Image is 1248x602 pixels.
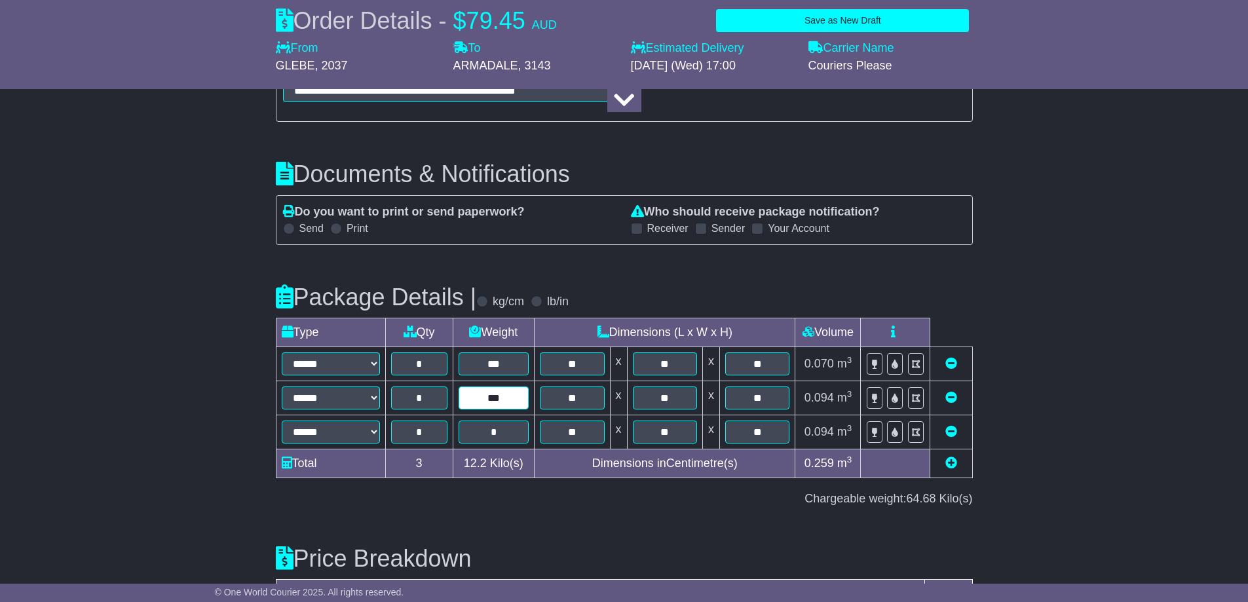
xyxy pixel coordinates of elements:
[945,457,957,470] a: Add new item
[547,295,569,309] label: lb/in
[945,391,957,404] a: Remove this item
[276,318,385,347] td: Type
[466,7,525,34] span: 79.45
[385,449,453,478] td: 3
[299,222,324,235] label: Send
[464,457,487,470] span: 12.2
[453,41,481,56] label: To
[276,59,315,72] span: GLEBE
[808,41,894,56] label: Carrier Name
[315,59,348,72] span: , 2037
[647,222,689,235] label: Receiver
[837,425,852,438] span: m
[276,41,318,56] label: From
[945,357,957,370] a: Remove this item
[906,492,936,505] span: 64.68
[535,318,795,347] td: Dimensions (L x W x H)
[276,284,477,310] h3: Package Details |
[711,222,746,235] label: Sender
[837,357,852,370] span: m
[837,457,852,470] span: m
[276,546,973,572] h3: Price Breakdown
[631,59,795,73] div: [DATE] (Wed) 17:00
[532,18,557,31] span: AUD
[808,59,973,73] div: Couriers Please
[847,355,852,365] sup: 3
[453,449,535,478] td: Kilo(s)
[215,587,404,597] span: © One World Courier 2025. All rights reserved.
[347,222,368,235] label: Print
[703,347,720,381] td: x
[283,205,525,219] label: Do you want to print or send paperwork?
[276,7,557,35] div: Order Details -
[453,7,466,34] span: $
[837,391,852,404] span: m
[847,423,852,433] sup: 3
[768,222,829,235] label: Your Account
[703,415,720,449] td: x
[631,41,795,56] label: Estimated Delivery
[804,425,834,438] span: 0.094
[276,449,385,478] td: Total
[610,381,627,415] td: x
[795,318,861,347] td: Volume
[804,391,834,404] span: 0.094
[716,9,969,32] button: Save as New Draft
[518,59,551,72] span: , 3143
[631,205,880,219] label: Who should receive package notification?
[453,318,535,347] td: Weight
[385,318,453,347] td: Qty
[703,381,720,415] td: x
[535,449,795,478] td: Dimensions in Centimetre(s)
[610,415,627,449] td: x
[493,295,524,309] label: kg/cm
[945,425,957,438] a: Remove this item
[276,161,973,187] h3: Documents & Notifications
[804,457,834,470] span: 0.259
[276,492,973,506] div: Chargeable weight: Kilo(s)
[847,455,852,464] sup: 3
[453,59,518,72] span: ARMADALE
[610,347,627,381] td: x
[847,389,852,399] sup: 3
[804,357,834,370] span: 0.070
